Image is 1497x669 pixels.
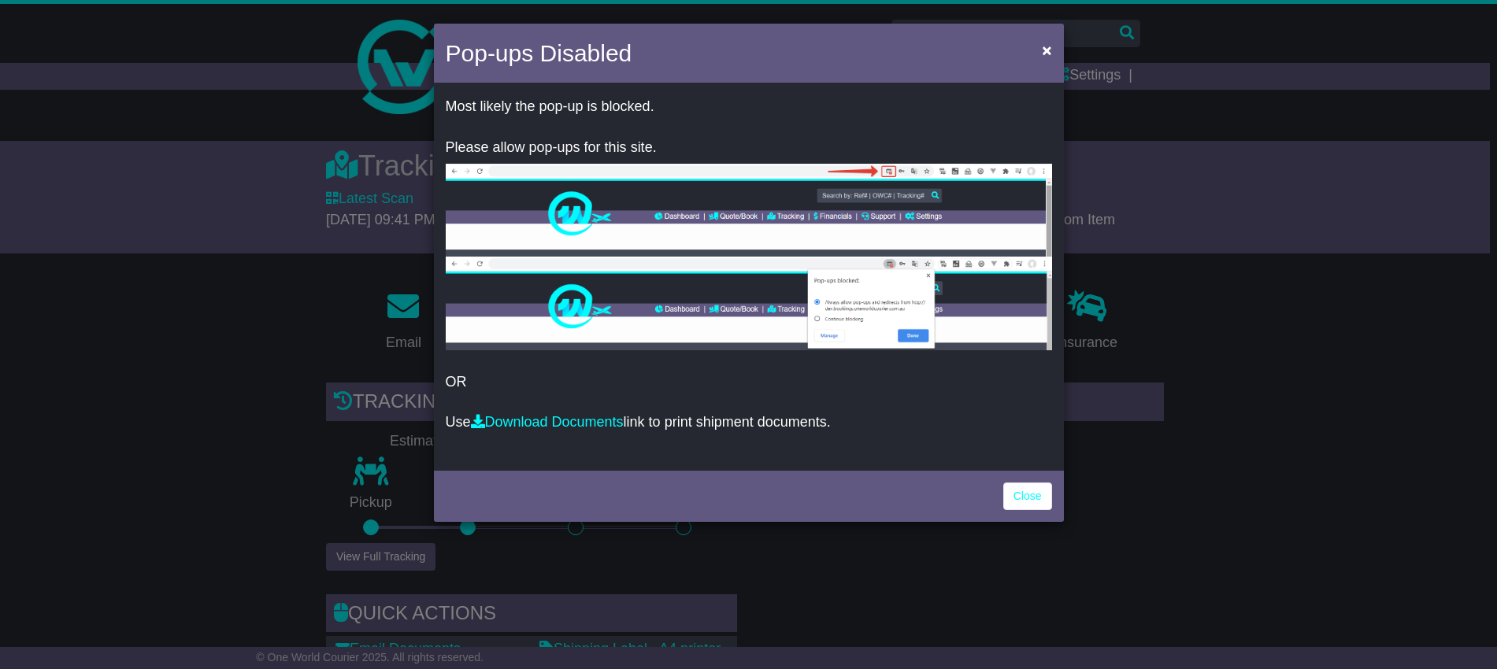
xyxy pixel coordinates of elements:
span: × [1042,41,1051,59]
p: Use link to print shipment documents. [446,414,1052,431]
p: Please allow pop-ups for this site. [446,139,1052,157]
img: allow-popup-2.png [446,257,1052,350]
a: Close [1003,482,1052,510]
div: OR [434,87,1064,467]
a: Download Documents [471,414,624,430]
img: allow-popup-1.png [446,164,1052,257]
button: Close [1034,34,1059,66]
h4: Pop-ups Disabled [446,35,632,71]
p: Most likely the pop-up is blocked. [446,98,1052,116]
